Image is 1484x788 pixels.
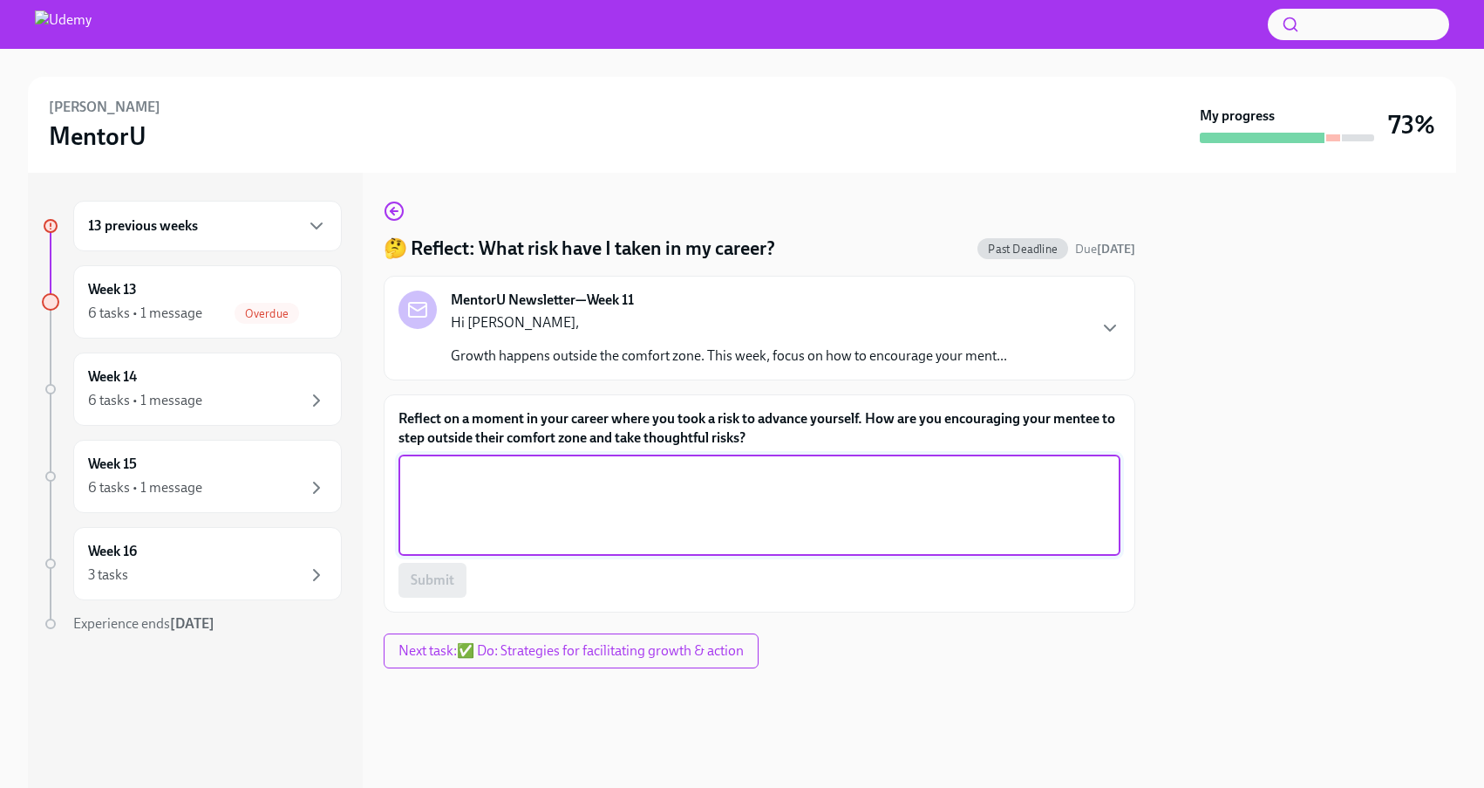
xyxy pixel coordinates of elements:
h6: Week 13 [88,280,137,299]
strong: MentorU Newsletter—Week 11 [451,291,634,310]
h6: [PERSON_NAME] [49,98,160,117]
h6: Week 14 [88,367,137,387]
a: Week 146 tasks • 1 message [42,353,342,426]
span: Experience ends [73,615,214,632]
h3: MentorU [49,120,146,152]
p: Growth happens outside the comfort zone. This week, focus on how to encourage your ment... [451,346,1007,366]
h3: 73% [1388,109,1435,140]
div: 6 tasks • 1 message [88,304,202,323]
p: Hi [PERSON_NAME], [451,313,1007,332]
span: Due [1075,242,1135,257]
div: 6 tasks • 1 message [88,391,202,410]
strong: My progress [1200,106,1275,126]
h4: 🤔 Reflect: What risk have I taken in my career? [384,236,775,262]
h6: Week 16 [88,542,137,561]
a: Week 156 tasks • 1 message [42,440,342,513]
span: Next task : ✅ Do: Strategies for facilitating growth & action [398,642,744,660]
h6: 13 previous weeks [88,216,198,236]
span: August 9th, 2025 00:00 [1075,241,1135,257]
label: Reflect on a moment in your career where you took a risk to advance yourself. How are you encoura... [398,409,1120,448]
img: Udemy [35,10,92,38]
button: Next task:✅ Do: Strategies for facilitating growth & action [384,634,759,668]
div: 3 tasks [88,565,128,585]
span: Overdue [235,307,299,320]
div: 13 previous weeks [73,201,342,251]
strong: [DATE] [170,615,214,632]
a: Week 163 tasks [42,527,342,600]
a: Week 136 tasks • 1 messageOverdue [42,265,342,339]
h6: Week 15 [88,455,137,474]
strong: [DATE] [1097,242,1135,257]
span: Past Deadline [977,243,1068,256]
div: 6 tasks • 1 message [88,478,202,497]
